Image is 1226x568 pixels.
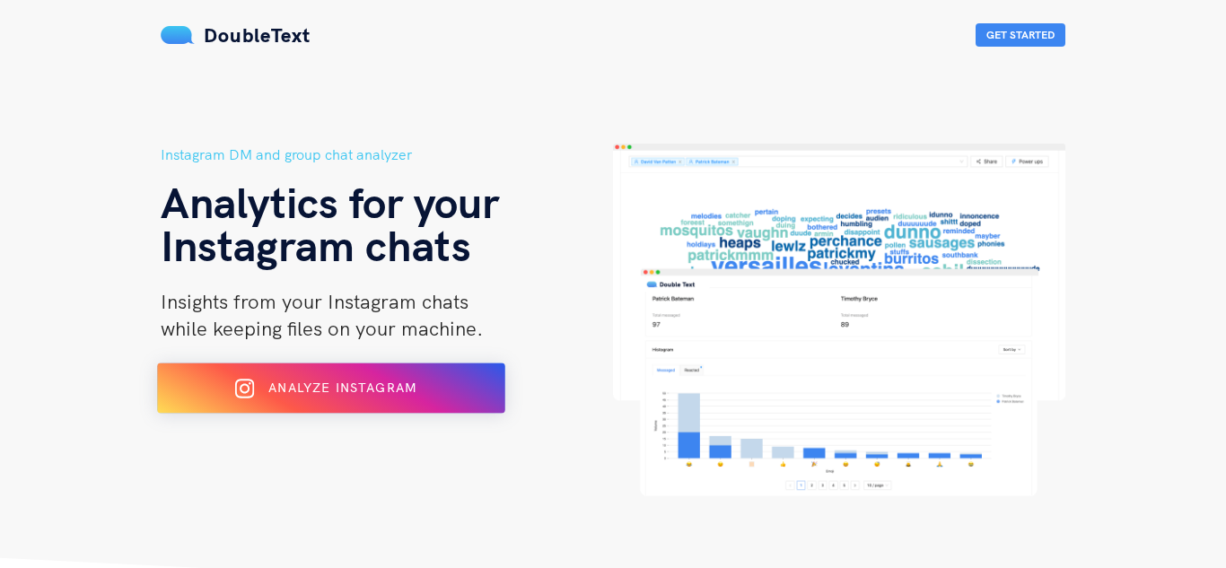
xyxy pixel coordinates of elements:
[161,316,483,341] span: while keeping files on your machine.
[204,22,311,48] span: DoubleText
[613,144,1065,496] img: hero
[161,289,469,314] span: Insights from your Instagram chats
[157,363,505,414] button: Analyze Instagram
[161,387,502,403] a: Analyze Instagram
[161,175,499,229] span: Analytics for your
[161,26,195,44] img: mS3x8y1f88AAAAABJRU5ErkJggg==
[161,218,471,272] span: Instagram chats
[161,22,311,48] a: DoubleText
[161,144,613,166] h5: Instagram DM and group chat analyzer
[268,380,416,396] span: Analyze Instagram
[976,23,1065,47] button: Get Started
